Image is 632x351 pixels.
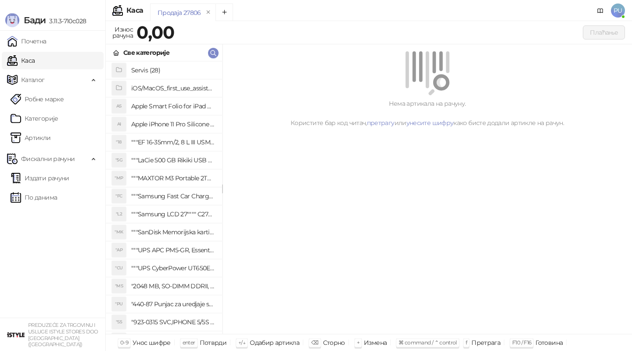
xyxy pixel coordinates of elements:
[131,333,215,347] h4: "923-0448 SVC,IPHONE,TOURQUE DRIVER KIT .65KGF- CM Šrafciger "
[112,189,126,203] div: "FC
[11,110,58,127] a: Категорије
[131,117,215,131] h4: Apple iPhone 11 Pro Silicone Case - Black
[112,207,126,221] div: "L2
[364,337,387,348] div: Измена
[357,339,359,346] span: +
[131,81,215,95] h4: iOS/MacOS_first_use_assistance (4)
[7,52,35,69] a: Каса
[112,153,126,167] div: "5G
[112,99,126,113] div: AS
[131,315,215,329] h4: "923-0315 SVC,IPHONE 5/5S BATTERY REMOVAL TRAY Držač za iPhone sa kojim se otvara display
[112,171,126,185] div: "MP
[5,13,19,27] img: Logo
[133,337,171,348] div: Унос шифре
[238,339,245,346] span: ↑/↓
[131,207,215,221] h4: """Samsung LCD 27"""" C27F390FHUXEN"""
[535,337,563,348] div: Готовина
[112,297,126,311] div: "PU
[233,99,621,128] div: Нема артикала на рачуну. Користите бар код читач, или како бисте додали артикле на рачун.
[323,337,345,348] div: Сторно
[126,7,143,14] div: Каса
[611,4,625,18] span: PU
[112,243,126,257] div: "AP
[583,25,625,39] button: Плаћање
[7,32,47,50] a: Почетна
[21,150,75,168] span: Фискални рачуни
[131,225,215,239] h4: """SanDisk Memorijska kartica 256GB microSDXC sa SD adapterom SDSQXA1-256G-GN6MA - Extreme PLUS, ...
[111,24,135,41] div: Износ рачуна
[21,71,45,89] span: Каталог
[131,297,215,311] h4: "440-87 Punjac za uredjaje sa micro USB portom 4/1, Stand."
[112,225,126,239] div: "MK
[512,339,531,346] span: F10 / F16
[466,339,467,346] span: f
[250,337,299,348] div: Одабир артикла
[112,279,126,293] div: "MS
[112,135,126,149] div: "18
[136,21,174,43] strong: 0,00
[203,9,214,16] button: remove
[311,339,318,346] span: ⌫
[131,135,215,149] h4: """EF 16-35mm/2, 8 L III USM"""
[112,117,126,131] div: AI
[131,189,215,203] h4: """Samsung Fast Car Charge Adapter, brzi auto punja_, boja crna"""
[112,261,126,275] div: "CU
[120,339,128,346] span: 0-9
[11,129,51,147] a: ArtikliАртикли
[406,119,454,127] a: унесите шифру
[131,153,215,167] h4: """LaCie 500 GB Rikiki USB 3.0 / Ultra Compact & Resistant aluminum / USB 3.0 / 2.5"""""""
[11,169,69,187] a: Издати рачуни
[399,339,457,346] span: ⌘ command / ⌃ control
[367,119,395,127] a: претрагу
[123,48,169,57] div: Све категорије
[106,61,222,334] div: grid
[46,17,86,25] span: 3.11.3-710c028
[11,90,64,108] a: Робне марке
[131,279,215,293] h4: "2048 MB, SO-DIMM DDRII, 667 MHz, Napajanje 1,8 0,1 V, Latencija CL5"
[183,339,195,346] span: enter
[131,63,215,77] h4: Servis (28)
[593,4,607,18] a: Документација
[471,337,500,348] div: Претрага
[131,243,215,257] h4: """UPS APC PM5-GR, Essential Surge Arrest,5 utic_nica"""
[11,189,57,206] a: По данима
[200,337,227,348] div: Потврди
[215,4,233,21] button: Add tab
[112,333,126,347] div: "SD
[112,315,126,329] div: "S5
[28,322,98,347] small: PREDUZEĆE ZA TRGOVINU I USLUGE ISTYLE STORES DOO [GEOGRAPHIC_DATA] ([GEOGRAPHIC_DATA])
[24,15,46,25] span: Бади
[131,99,215,113] h4: Apple Smart Folio for iPad mini (A17 Pro) - Sage
[131,171,215,185] h4: """MAXTOR M3 Portable 2TB 2.5"""" crni eksterni hard disk HX-M201TCB/GM"""
[158,8,201,18] div: Продаја 27806
[131,261,215,275] h4: """UPS CyberPower UT650EG, 650VA/360W , line-int., s_uko, desktop"""
[7,326,25,344] img: 64x64-companyLogo-77b92cf4-9946-4f36-9751-bf7bb5fd2c7d.png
